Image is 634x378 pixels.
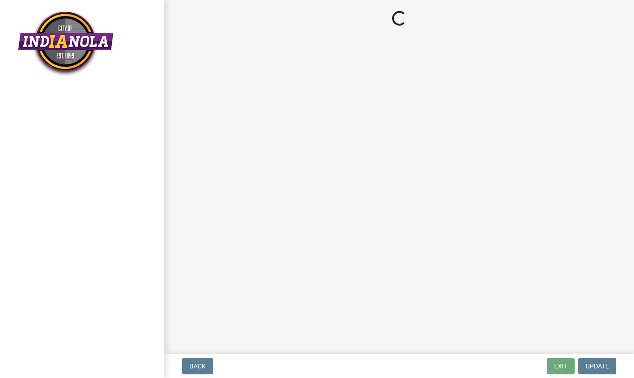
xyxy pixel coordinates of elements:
button: Back [182,358,213,374]
span: Update [586,362,609,370]
button: Update [578,358,616,374]
span: Back [189,362,206,370]
button: Exit [547,358,575,374]
img: City of Indianola, Iowa [18,10,113,77]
